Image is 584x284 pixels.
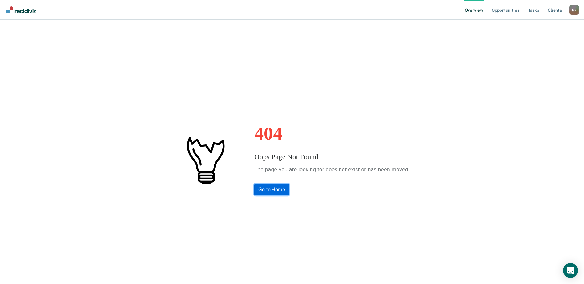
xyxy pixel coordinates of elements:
p: The page you are looking for does not exist or has been moved. [254,165,409,174]
a: Go to Home [254,184,289,195]
div: Open Intercom Messenger [563,263,578,278]
button: Profile dropdown button [569,5,579,15]
h1: 404 [254,124,409,143]
h3: Oops Page Not Found [254,152,409,162]
img: # [174,129,236,191]
div: R Y [569,5,579,15]
img: Recidiviz [6,6,36,13]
